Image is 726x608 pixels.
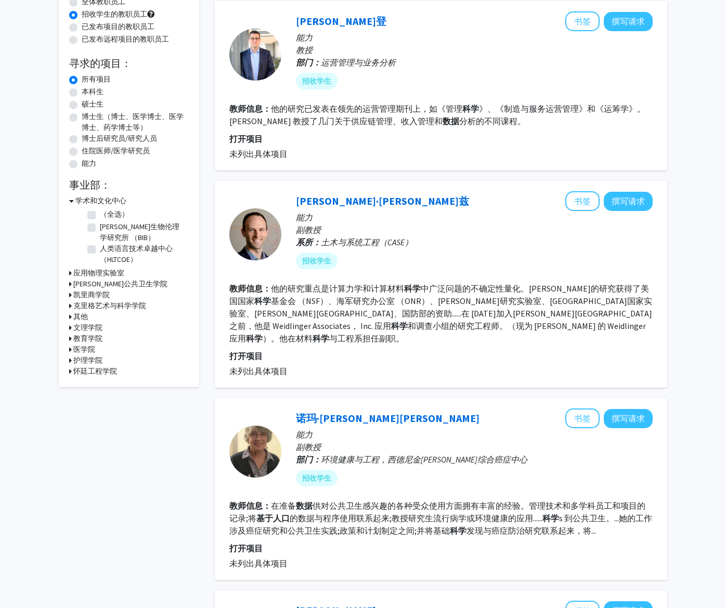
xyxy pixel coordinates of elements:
b: 科学 [246,333,263,343]
h3: 应用物理实验室 [73,268,124,279]
font: 招收学生 [302,256,331,267]
h3: 护理学院 [73,355,102,366]
p: 打开项目 [229,542,653,554]
p: 能力 [296,211,653,223]
font: 人类语言技术卓越中心 （HLTCOE） [100,244,173,264]
label: 本科生 [82,86,103,97]
h3: 凯里商学院 [73,289,110,300]
label: 住院医师/医学研究员 [82,146,150,156]
b: 教师信息： [229,500,271,511]
b: 科学 [391,321,408,331]
a: 诺玛·[PERSON_NAME][PERSON_NAME] [296,412,479,425]
b: 部门： [296,57,321,68]
b: 科学 [313,333,329,343]
font: （全选） [100,209,129,219]
b: 科学 [404,283,421,294]
h3: 其他 [73,311,88,322]
p: 能力 [296,428,653,441]
h3: 文理学院 [73,322,102,333]
span: 未列出具体项目 [229,558,288,569]
a: [PERSON_NAME]登 [296,15,386,28]
span: 土木与系统工程（CASE） [321,237,413,247]
h2: 事业部： [69,179,189,191]
label: 已发布项目的教职员工 [82,21,154,32]
p: 打开项目 [229,350,653,362]
h3: 怀廷工程学院 [73,366,117,377]
b: 数据 [296,500,313,511]
p: 能力 [296,31,653,44]
b: 科学 [542,513,559,523]
font: [PERSON_NAME]生物伦理学研究所 （BIB） [100,222,179,242]
label: 已发布远程项目的教职员工 [82,34,169,45]
b: 科学 [462,103,479,114]
h3: [PERSON_NAME]公共卫生学院 [73,279,167,289]
button: 向 Norma Kanarek 撰写请求 [604,409,653,428]
b: 系所： [296,237,321,247]
label: 所有项目 [82,74,111,85]
b: 部门： [296,454,321,465]
b: 数据 [443,116,459,126]
iframe: Chat [8,561,44,600]
fg-read-more: 他的研究已发表在领先的运营管理期刊上，如《管理 》、《制造与服务运营管理》和《运筹学》。[PERSON_NAME] 教授了几门关于供应链管理、收入管理和 分析的不同课程。 [229,103,645,126]
p: 副教授 [296,223,653,236]
button: 向 Goker Aydin 撰写请求 [604,12,653,31]
a: [PERSON_NAME]·[PERSON_NAME]兹 [296,194,469,207]
b: 科学 [450,525,466,536]
p: 教授 [296,44,653,56]
label: 硕士生 [82,99,103,110]
label: 博士后研究员/研究人员 [82,133,157,144]
label: 博士生（博士、医学博士、医学博士、药学博士等） [82,111,189,133]
h2: 寻求的项目： [69,57,189,70]
b: 科学 [254,296,271,306]
b: 教师信息： [229,103,271,114]
label: 能力 [82,158,96,169]
p: 副教授 [296,441,653,453]
font: 招收学生 [302,473,331,484]
h3: 克里格艺术与科学学院 [73,300,146,311]
font: 招收学生 [302,76,331,87]
fg-read-more: 他的研究重点是计算力学和计算材料 中广泛问题的不确定性量化。[PERSON_NAME]的研究获得了美国国家 基金会 （NSF）、海军研究办公室 （ONR）、[PERSON_NAME]研究实验室、... [229,283,652,343]
button: 向迈克尔·希尔兹 （Michael Shields） 撰写请求 [604,192,653,211]
button: 将 Michael Shields 添加到书签 [565,191,600,211]
span: 运营管理与业务分析 [321,57,396,68]
h3: 学术和文化中心 [75,195,126,206]
label: 招收学生的教职员工 [82,9,147,20]
span: 环境健康与工程，西德尼金[PERSON_NAME]综合癌症中心 [321,454,527,465]
h3: 医学院 [73,344,95,355]
button: 将 Goker Aydin 添加到书签 [565,11,600,31]
b: 基于人口 [256,513,290,523]
b: 教师信息： [229,283,271,294]
fg-read-more: 在准备 供对公共卫生感兴趣的各种受众使用方面拥有丰富的经验。管理技术和多学科员工和项目的记录;将 的数据与程序使用联系起来;教授研究生流行病学或环境健康的应用...... s 到公共卫生。...... [229,500,652,536]
p: 打开项目 [229,133,653,145]
span: 未列出具体项目 [229,149,288,159]
span: 未列出具体项目 [229,366,288,376]
h3: 教育学院 [73,333,102,344]
button: 将 Norma Kanarek 添加到书签 [565,408,600,428]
